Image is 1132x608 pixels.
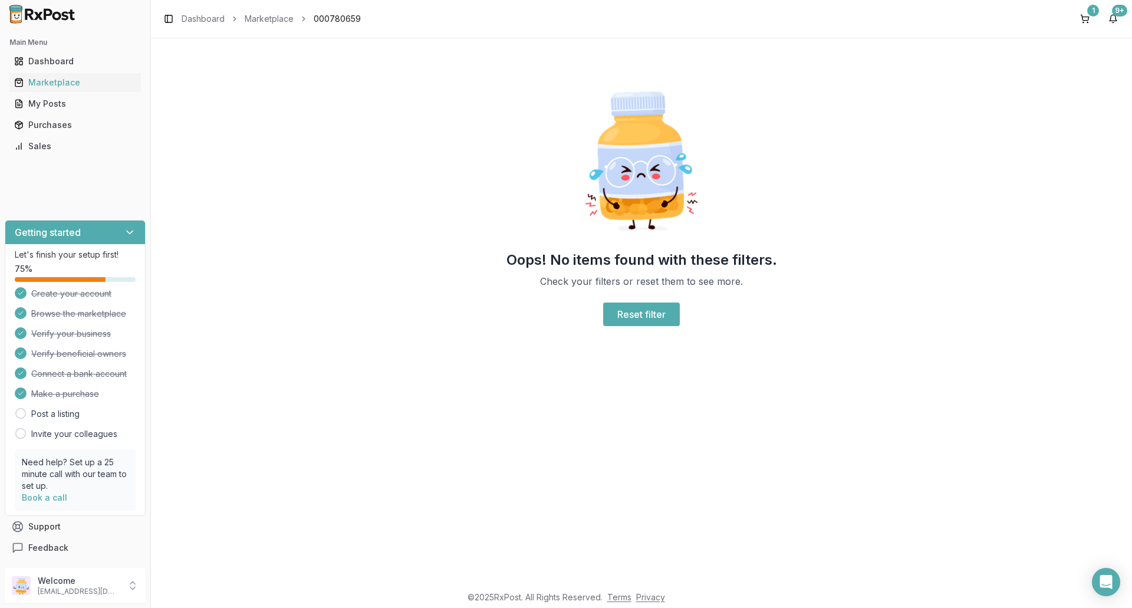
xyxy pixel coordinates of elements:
div: Dashboard [14,55,136,67]
span: Verify your business [31,328,111,340]
nav: breadcrumb [182,13,361,25]
span: 75 % [15,263,32,275]
p: Need help? Set up a 25 minute call with our team to set up. [22,456,129,492]
a: Dashboard [182,13,225,25]
div: Sales [14,140,136,152]
h2: Main Menu [9,38,141,47]
span: Verify beneficial owners [31,348,126,360]
a: Book a call [22,492,67,502]
a: Terms [607,592,631,602]
a: Marketplace [9,72,141,93]
a: Invite your colleagues [31,428,117,440]
div: 1 [1087,5,1099,17]
a: Reset filter [603,303,680,326]
img: Sad Pill Bottle [566,86,717,236]
button: Dashboard [5,52,146,71]
h3: Getting started [15,225,81,239]
div: Open Intercom Messenger [1092,568,1120,596]
span: Feedback [28,542,68,554]
a: Post a listing [31,408,80,420]
button: 9+ [1104,9,1123,28]
button: Feedback [5,537,146,558]
a: Sales [9,136,141,157]
p: [EMAIL_ADDRESS][DOMAIN_NAME] [38,587,120,596]
span: Create your account [31,288,111,300]
a: Privacy [636,592,665,602]
button: My Posts [5,94,146,113]
button: Support [5,516,146,537]
div: Marketplace [14,77,136,88]
a: Dashboard [9,51,141,72]
p: Check your filters or reset them to see more. [540,274,743,288]
img: User avatar [12,576,31,595]
span: 000780659 [314,13,361,25]
h2: Oops! No items found with these filters. [506,251,777,270]
a: Marketplace [245,13,294,25]
p: Let's finish your setup first! [15,249,136,261]
span: Browse the marketplace [31,308,126,320]
div: 9+ [1112,5,1127,17]
div: Purchases [14,119,136,131]
img: RxPost Logo [5,5,80,24]
span: Make a purchase [31,388,99,400]
button: 1 [1075,9,1094,28]
button: Sales [5,137,146,156]
a: My Posts [9,93,141,114]
p: Welcome [38,575,120,587]
div: My Posts [14,98,136,110]
button: Purchases [5,116,146,134]
button: Marketplace [5,73,146,92]
a: Purchases [9,114,141,136]
span: Connect a bank account [31,368,127,380]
